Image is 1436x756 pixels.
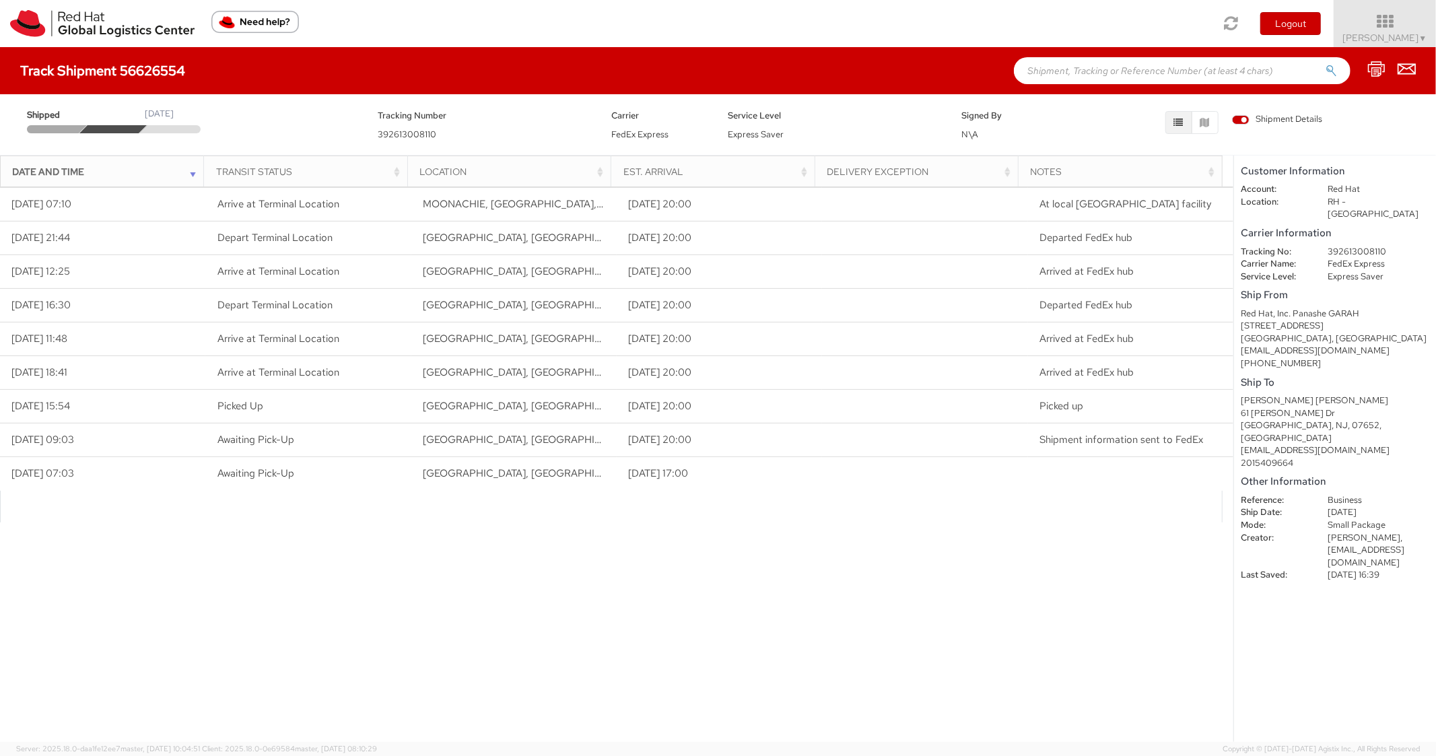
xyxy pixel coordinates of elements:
[1231,258,1318,271] dt: Carrier Name:
[16,744,200,753] span: Server: 2025.18.0-daa1fe12ee7
[1241,444,1429,457] div: [EMAIL_ADDRESS][DOMAIN_NAME]
[1014,57,1350,84] input: Shipment, Tracking or Reference Number (at least 4 chars)
[1343,32,1427,44] span: [PERSON_NAME]
[617,255,822,289] td: [DATE] 20:00
[20,63,185,78] h4: Track Shipment 56626554
[217,433,294,446] span: Awaiting Pick-Up
[1039,433,1203,446] span: Shipment information sent to FedEx
[1241,320,1429,333] div: [STREET_ADDRESS]
[1231,532,1318,545] dt: Creator:
[1419,33,1427,44] span: ▼
[1241,377,1429,388] h5: Ship To
[217,231,333,244] span: Depart Terminal Location
[617,221,822,255] td: [DATE] 20:00
[295,744,377,753] span: master, [DATE] 08:10:29
[827,165,1014,178] div: Delivery Exception
[1039,197,1211,211] span: At local FedEx facility
[962,111,1059,121] h5: Signed By
[211,11,299,33] button: Need help?
[1241,394,1429,407] div: [PERSON_NAME] [PERSON_NAME]
[1241,345,1429,357] div: [EMAIL_ADDRESS][DOMAIN_NAME]
[217,298,333,312] span: Depart Terminal Location
[217,399,263,413] span: Picked Up
[423,298,743,312] span: MEMPHIS, TN, US
[121,744,200,753] span: master, [DATE] 10:04:51
[1232,113,1323,126] span: Shipment Details
[1039,366,1134,379] span: Arrived at FedEx hub
[617,289,822,322] td: [DATE] 20:00
[217,467,294,480] span: Awaiting Pick-Up
[423,231,743,244] span: NEWARK, NJ, US
[1241,228,1429,239] h5: Carrier Information
[617,322,822,356] td: [DATE] 20:00
[10,10,195,37] img: rh-logistics-00dfa346123c4ec078e1.svg
[216,165,403,178] div: Transit Status
[217,366,339,379] span: Arrive at Terminal Location
[1231,519,1318,532] dt: Mode:
[623,165,811,178] div: Est. Arrival
[611,129,669,140] span: FedEx Express
[1241,333,1429,345] div: [GEOGRAPHIC_DATA], [GEOGRAPHIC_DATA]
[13,165,200,178] div: Date and Time
[423,265,743,278] span: NEWARK, NJ, US
[217,332,339,345] span: Arrive at Terminal Location
[1039,265,1134,278] span: Arrived at FedEx hub
[217,197,339,211] span: Arrive at Terminal Location
[1223,744,1420,755] span: Copyright © [DATE]-[DATE] Agistix Inc., All Rights Reserved
[1241,476,1429,487] h5: Other Information
[1241,407,1429,420] div: 61 [PERSON_NAME] Dr
[1231,183,1318,196] dt: Account:
[217,265,339,278] span: Arrive at Terminal Location
[423,467,743,480] span: RALEIGH, NC, US
[611,111,708,121] h5: Carrier
[1241,457,1429,470] div: 2015409664
[1231,246,1318,259] dt: Tracking No:
[1231,506,1318,519] dt: Ship Date:
[1231,494,1318,507] dt: Reference:
[617,188,822,221] td: [DATE] 20:00
[423,433,743,446] span: RALEIGH, NC, US
[617,423,822,457] td: [DATE] 20:00
[1241,419,1429,444] div: [GEOGRAPHIC_DATA], NJ, 07652, [GEOGRAPHIC_DATA]
[1241,308,1429,320] div: Red Hat, Inc. Panashe GARAH
[419,165,607,178] div: Location
[728,111,941,121] h5: Service Level
[1241,357,1429,370] div: [PHONE_NUMBER]
[145,108,174,121] div: [DATE]
[1232,113,1323,128] label: Shipment Details
[423,332,743,345] span: MEMPHIS, TN, US
[202,744,377,753] span: Client: 2025.18.0-0e69584
[27,109,85,122] span: Shipped
[1241,166,1429,177] h5: Customer Information
[378,111,591,121] h5: Tracking Number
[1260,12,1321,35] button: Logout
[1039,298,1132,312] span: Departed FedEx hub
[423,399,743,413] span: RALEIGH, NC, US
[617,457,822,491] td: [DATE] 17:00
[1231,196,1318,209] dt: Location:
[728,129,784,140] span: Express Saver
[1031,165,1218,178] div: Notes
[423,197,702,211] span: MOONACHIE, NJ, US
[1241,289,1429,301] h5: Ship From
[617,356,822,390] td: [DATE] 20:00
[423,366,743,379] span: RALEIGH, NC, US
[1328,532,1402,543] span: [PERSON_NAME],
[378,129,436,140] span: 392613008110
[1039,231,1132,244] span: Departed FedEx hub
[1039,332,1134,345] span: Arrived at FedEx hub
[617,390,822,423] td: [DATE] 20:00
[1039,399,1083,413] span: Picked up
[1231,569,1318,582] dt: Last Saved:
[962,129,979,140] span: N\A
[1231,271,1318,283] dt: Service Level:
